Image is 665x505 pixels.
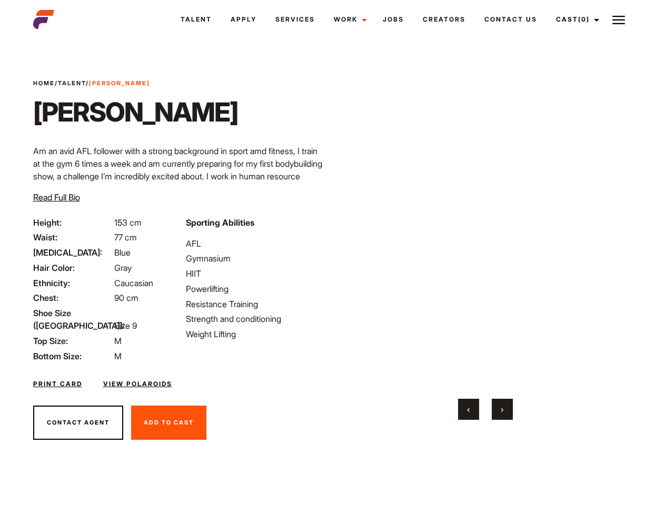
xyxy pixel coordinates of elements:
[33,231,112,244] span: Waist:
[324,5,373,34] a: Work
[413,5,475,34] a: Creators
[33,350,112,362] span: Bottom Size:
[475,5,547,34] a: Contact Us
[33,406,123,440] button: Contact Agent
[33,79,55,87] a: Home
[221,5,266,34] a: Apply
[547,5,606,34] a: Cast(0)
[33,261,112,274] span: Hair Color:
[33,191,80,204] button: Read Full Bio
[58,79,86,87] a: Talent
[114,351,122,361] span: M
[186,267,326,280] li: HIIT
[186,328,326,340] li: Weight Lifting
[33,79,150,88] span: / /
[114,292,138,303] span: 90 cm
[114,232,137,243] span: 77 cm
[33,307,112,332] span: Shoe Size ([GEOGRAPHIC_DATA]):
[144,419,194,426] span: Add To Cast
[467,404,470,415] span: Previous
[131,406,206,440] button: Add To Cast
[103,379,172,389] a: View Polaroids
[578,15,590,23] span: (0)
[186,298,326,310] li: Resistance Training
[612,14,625,26] img: Burger icon
[114,336,122,346] span: M
[186,312,326,325] li: Strength and conditioning
[186,217,254,228] strong: Sporting Abilities
[114,262,132,273] span: Gray
[114,320,137,331] span: Size 9
[33,216,112,229] span: Height:
[33,246,112,259] span: [MEDICAL_DATA]:
[186,252,326,265] li: Gymnasium
[33,291,112,304] span: Chest:
[373,5,413,34] a: Jobs
[33,192,80,203] span: Read Full Bio
[89,79,150,87] strong: [PERSON_NAME]
[114,278,153,288] span: Caucasian
[33,277,112,289] span: Ethnicity:
[33,379,82,389] a: Print Card
[171,5,221,34] a: Talent
[33,9,54,30] img: cropped-aefm-brand-fav-22-square.png
[33,96,238,128] h1: [PERSON_NAME]
[33,335,112,347] span: Top Size:
[501,404,503,415] span: Next
[186,282,326,295] li: Powerlifting
[186,237,326,250] li: AFL
[114,247,131,258] span: Blue
[33,145,326,246] p: Am an avid AFL follower with a strong background in sport amd fitness, I train at the gym 6 times...
[266,5,324,34] a: Services
[114,217,142,228] span: 153 cm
